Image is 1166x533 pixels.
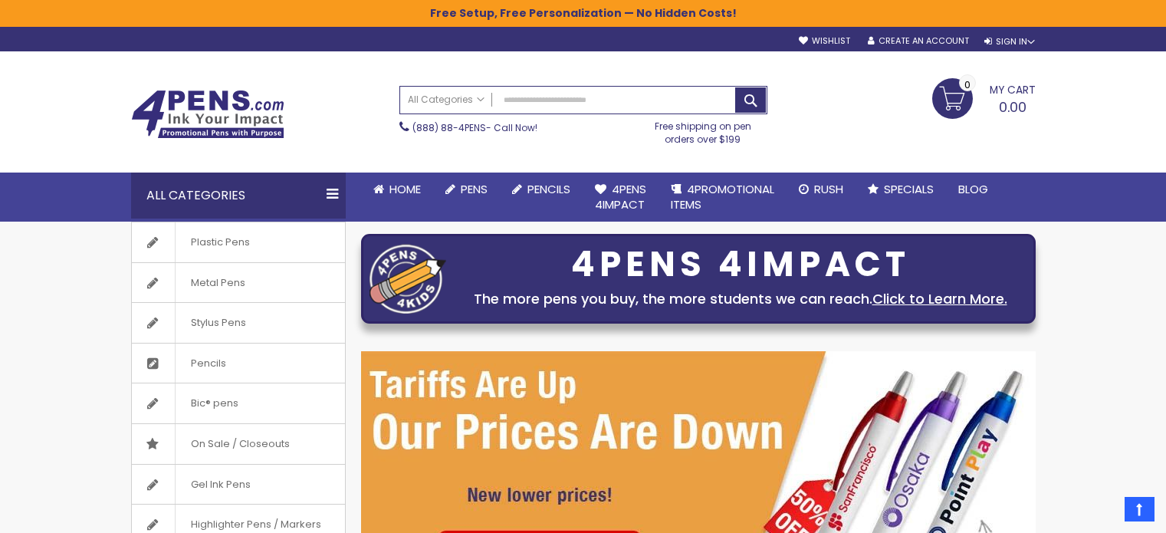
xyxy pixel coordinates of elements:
a: Top [1125,497,1155,521]
span: Specials [884,181,934,197]
span: Stylus Pens [175,303,261,343]
a: Wishlist [799,35,850,47]
span: Pens [461,181,488,197]
a: Create an Account [868,35,969,47]
span: Blog [958,181,988,197]
a: Pens [433,173,500,206]
span: Home [389,181,421,197]
a: Gel Ink Pens [132,465,345,505]
span: - Call Now! [412,121,537,134]
a: (888) 88-4PENS [412,121,486,134]
a: Metal Pens [132,263,345,303]
span: 0.00 [999,97,1026,117]
a: Click to Learn More. [872,289,1007,308]
span: 4PROMOTIONAL ITEMS [671,181,774,212]
div: Sign In [984,36,1035,48]
a: On Sale / Closeouts [132,424,345,464]
span: Pencils [175,344,241,383]
span: All Categories [408,94,484,106]
img: 4Pens Custom Pens and Promotional Products [131,90,284,139]
span: Rush [814,181,843,197]
a: 0.00 0 [932,78,1036,117]
span: On Sale / Closeouts [175,424,305,464]
span: Gel Ink Pens [175,465,266,505]
a: Rush [787,173,856,206]
div: Free shipping on pen orders over $199 [639,114,767,145]
span: Metal Pens [175,263,261,303]
span: Pencils [527,181,570,197]
span: 0 [964,77,971,92]
img: four_pen_logo.png [370,244,446,314]
div: The more pens you buy, the more students we can reach. [454,288,1027,310]
a: Pencils [500,173,583,206]
a: Bic® pens [132,383,345,423]
div: All Categories [131,173,346,219]
a: Specials [856,173,946,206]
a: Home [361,173,433,206]
a: 4Pens4impact [583,173,659,222]
a: Plastic Pens [132,222,345,262]
span: Bic® pens [175,383,254,423]
span: 4Pens 4impact [595,181,646,212]
a: Stylus Pens [132,303,345,343]
a: Blog [946,173,1000,206]
div: 4PENS 4IMPACT [454,248,1027,281]
span: Plastic Pens [175,222,265,262]
a: All Categories [400,87,492,112]
a: 4PROMOTIONALITEMS [659,173,787,222]
a: Pencils [132,344,345,383]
